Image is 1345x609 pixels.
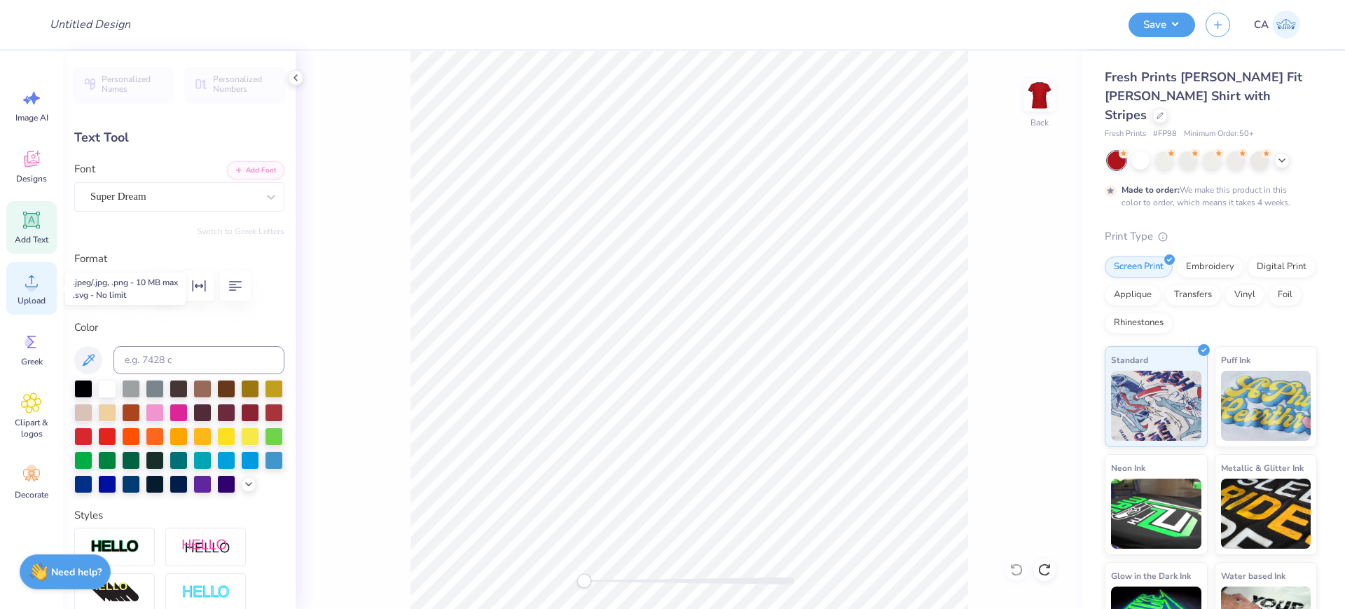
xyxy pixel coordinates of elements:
span: Image AI [15,112,48,123]
img: Standard [1111,371,1201,441]
img: Stroke [90,539,139,555]
div: Applique [1105,285,1161,306]
div: Vinyl [1225,285,1264,306]
label: Format [74,251,284,267]
img: Shadow [181,538,230,556]
img: 3D Illusion [90,582,139,604]
span: Add Text [15,234,48,245]
div: Accessibility label [577,574,591,588]
span: Minimum Order: 50 + [1184,128,1254,140]
span: Fresh Prints [PERSON_NAME] Fit [PERSON_NAME] Shirt with Stripes [1105,69,1302,123]
span: # FP98 [1153,128,1177,140]
a: CA [1248,11,1306,39]
span: Puff Ink [1221,353,1250,367]
button: Switch to Greek Letters [197,226,284,237]
div: We make this product in this color to order, which means it takes 4 weeks. [1122,184,1294,209]
span: Glow in the Dark Ink [1111,568,1191,583]
span: Metallic & Glitter Ink [1221,460,1304,475]
span: Greek [21,356,43,367]
strong: Made to order: [1122,184,1180,196]
button: Add Font [227,161,284,179]
div: Back [1030,116,1049,129]
img: Negative Space [181,584,230,601]
span: Personalized Numbers [213,74,276,94]
div: .svg - No limit [73,289,178,301]
span: Neon Ink [1111,460,1145,475]
div: Transfers [1165,285,1221,306]
div: Text Tool [74,128,284,147]
span: Water based Ink [1221,568,1285,583]
button: Save [1129,13,1195,37]
span: Fresh Prints [1105,128,1146,140]
div: Print Type [1105,228,1317,245]
span: CA [1254,17,1269,33]
div: Embroidery [1177,256,1243,278]
span: Upload [18,295,46,306]
img: Metallic & Glitter Ink [1221,479,1311,549]
span: Clipart & logos [8,417,55,439]
button: Personalized Numbers [186,68,284,100]
div: Rhinestones [1105,313,1173,334]
input: Untitled Design [39,11,142,39]
span: Decorate [15,489,48,500]
input: e.g. 7428 c [113,346,284,374]
label: Styles [74,507,103,524]
span: Personalized Names [102,74,165,94]
img: Back [1026,81,1054,109]
label: Color [74,320,284,336]
button: Personalized Names [74,68,173,100]
strong: Need help? [51,566,102,579]
div: Digital Print [1248,256,1316,278]
div: .jpeg/.jpg, .png - 10 MB max [73,276,178,289]
div: Screen Print [1105,256,1173,278]
img: Puff Ink [1221,371,1311,441]
img: Neon Ink [1111,479,1201,549]
span: Designs [16,173,47,184]
span: Standard [1111,353,1148,367]
img: Chollene Anne Aranda [1272,11,1300,39]
div: Foil [1269,285,1302,306]
label: Font [74,161,95,177]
